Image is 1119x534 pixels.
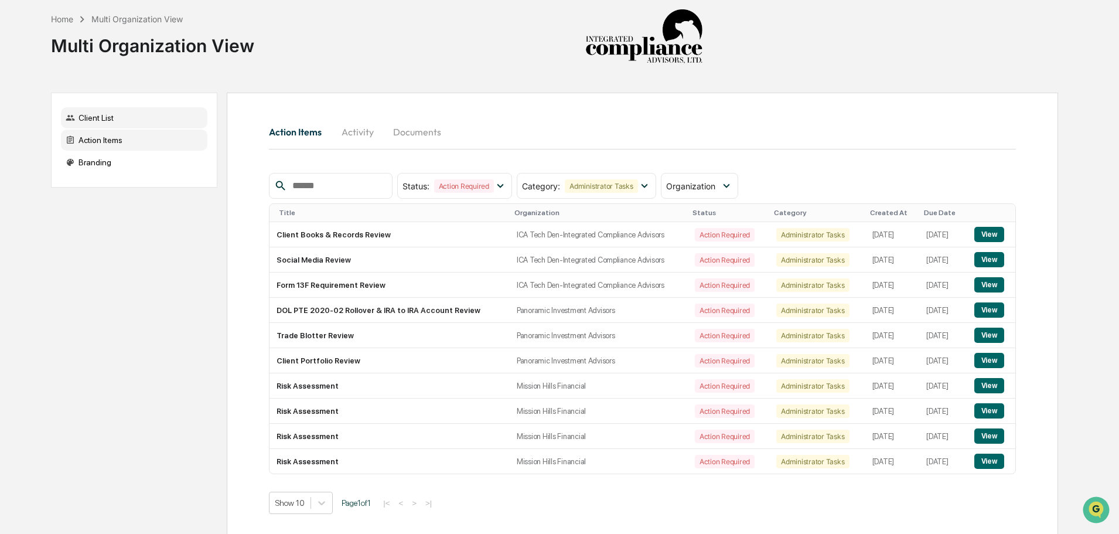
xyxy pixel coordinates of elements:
div: Home [51,14,73,24]
button: < [395,498,407,508]
div: Action Required [695,329,755,342]
button: Action Items [269,118,331,146]
td: [DATE] [919,399,967,424]
button: View [974,454,1004,469]
td: Panoramic Investment Advisors [510,348,688,373]
td: Risk Assessment [269,424,510,449]
div: Category [774,209,861,217]
a: Powered byPylon [83,198,142,208]
div: Administrator Tasks [565,179,637,193]
button: View [974,403,1004,419]
div: Client List [61,107,207,128]
span: Data Lookup [23,170,74,182]
td: [DATE] [919,424,967,449]
td: [DATE] [865,222,920,247]
button: View [974,428,1004,444]
div: Action Required [695,430,755,443]
td: Mission Hills Financial [510,449,688,474]
div: 🗄️ [85,149,94,158]
button: View [974,277,1004,292]
td: Risk Assessment [269,449,510,474]
input: Clear [30,53,193,66]
span: Page 1 of 1 [342,498,371,508]
div: Action Required [695,354,755,368]
button: View [974,302,1004,318]
div: Administrator Tasks [776,228,849,242]
td: [DATE] [865,373,920,399]
div: We're available if you need us! [40,101,148,111]
button: > [408,498,420,508]
td: [DATE] [865,323,920,348]
button: Documents [384,118,451,146]
div: activity tabs [269,118,1016,146]
td: [DATE] [865,424,920,449]
div: Action Required [695,228,755,242]
td: [DATE] [919,247,967,273]
td: ICA Tech Den-Integrated Compliance Advisors [510,273,688,298]
td: [DATE] [865,247,920,273]
div: 🖐️ [12,149,21,158]
img: Integrated Compliance Advisors [585,9,702,64]
div: Administrator Tasks [776,404,849,418]
td: [DATE] [919,273,967,298]
button: View [974,353,1004,368]
img: 1746055101610-c473b297-6a78-478c-a979-82029cc54cd1 [12,90,33,111]
span: Category : [522,181,560,191]
td: [DATE] [865,348,920,373]
div: Administrator Tasks [776,455,849,468]
td: [DATE] [919,222,967,247]
td: Panoramic Investment Advisors [510,298,688,323]
span: Attestations [97,148,145,159]
button: Start new chat [199,93,213,107]
td: Social Media Review [269,247,510,273]
span: Preclearance [23,148,76,159]
td: ICA Tech Den-Integrated Compliance Advisors [510,222,688,247]
span: Pylon [117,199,142,208]
div: Action Required [695,379,755,393]
div: Administrator Tasks [776,354,849,368]
div: Administrator Tasks [776,304,849,317]
button: |< [380,498,393,508]
td: [DATE] [865,273,920,298]
div: Action Required [695,253,755,267]
div: Status [692,209,765,217]
td: Mission Hills Financial [510,373,688,399]
td: Mission Hills Financial [510,399,688,424]
td: [DATE] [919,449,967,474]
span: Status : [402,181,429,191]
div: Action Items [61,130,207,151]
td: [DATE] [865,298,920,323]
div: Administrator Tasks [776,329,849,342]
div: Administrator Tasks [776,379,849,393]
a: 🔎Data Lookup [7,165,79,186]
td: Client Portfolio Review [269,348,510,373]
a: 🖐️Preclearance [7,143,80,164]
div: Start new chat [40,90,192,101]
td: Risk Assessment [269,373,510,399]
td: ICA Tech Den-Integrated Compliance Advisors [510,247,688,273]
div: Action Required [695,455,755,468]
button: View [974,252,1004,267]
div: Action Required [695,304,755,317]
td: Form 13F Requirement Review [269,273,510,298]
div: Multi Organization View [51,26,254,56]
iframe: Open customer support [1082,495,1113,527]
td: [DATE] [919,348,967,373]
td: Trade Blotter Review [269,323,510,348]
div: Administrator Tasks [776,253,849,267]
div: Action Required [695,404,755,418]
td: DOL PTE 2020-02 Rollover & IRA to IRA Account Review [269,298,510,323]
td: [DATE] [919,323,967,348]
div: Administrator Tasks [776,278,849,292]
div: Due Date [924,209,963,217]
div: Action Required [695,278,755,292]
div: Organization [514,209,683,217]
button: View [974,227,1004,242]
button: >| [422,498,435,508]
td: Mission Hills Financial [510,424,688,449]
div: Administrator Tasks [776,430,849,443]
a: 🗄️Attestations [80,143,150,164]
td: Client Books & Records Review [269,222,510,247]
div: Action Required [434,179,494,193]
